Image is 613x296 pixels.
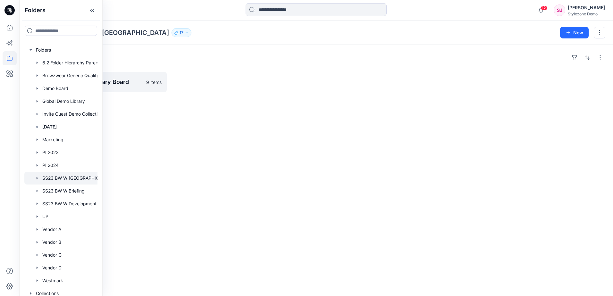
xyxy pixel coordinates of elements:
[146,79,162,86] p: 9 items
[64,28,169,37] p: SS23 BW W [GEOGRAPHIC_DATA]
[172,28,191,37] button: 17
[568,4,605,12] div: [PERSON_NAME]
[560,27,589,38] button: New
[568,12,605,16] div: Stylezone Demo
[180,29,183,36] p: 17
[554,4,565,16] div: SJ
[42,123,57,131] p: [DATE]
[541,5,548,11] span: 12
